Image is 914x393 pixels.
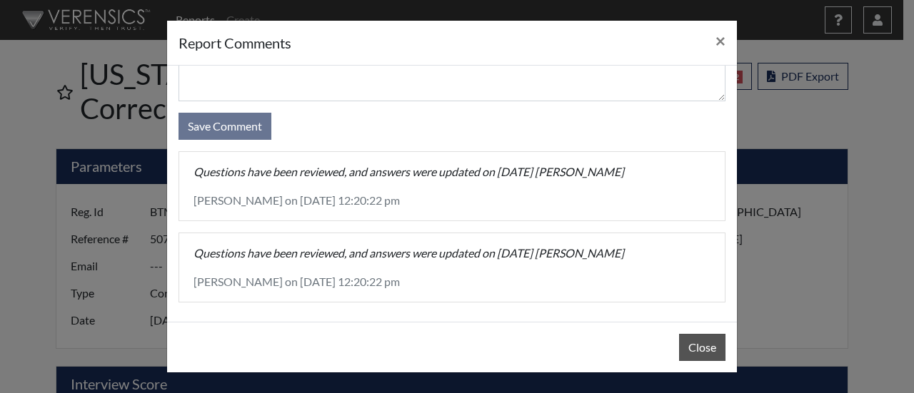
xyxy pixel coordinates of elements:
p: [PERSON_NAME] on [DATE] 12:20:22 pm [194,192,710,209]
p: Questions have been reviewed, and answers were updated on [DATE] [PERSON_NAME] [194,163,710,180]
p: Questions have been reviewed, and answers were updated on [DATE] [PERSON_NAME] [194,245,710,262]
h5: report Comments [179,32,291,53]
button: Close [679,334,725,361]
span: × [715,30,725,51]
button: Close [704,21,737,61]
button: Save Comment [179,113,271,140]
p: [PERSON_NAME] on [DATE] 12:20:22 pm [194,273,710,290]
